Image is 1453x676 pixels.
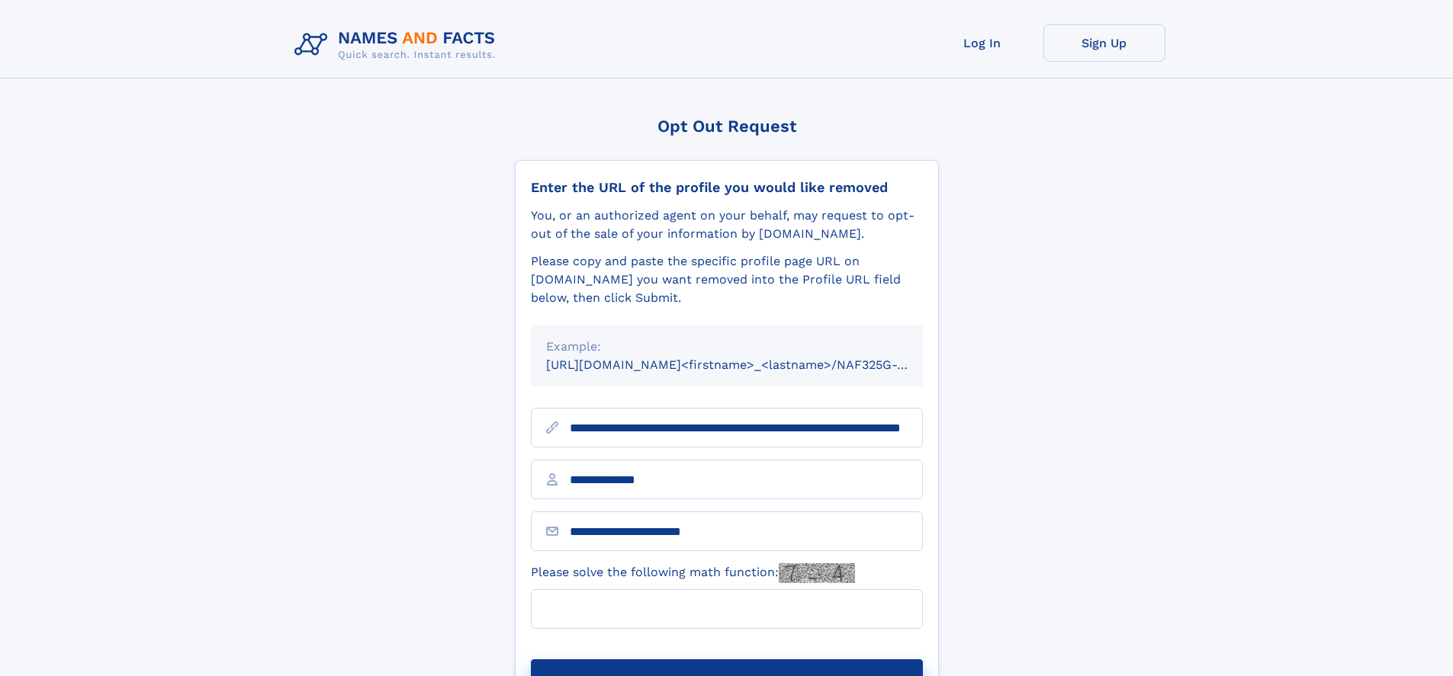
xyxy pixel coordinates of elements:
img: Logo Names and Facts [288,24,508,66]
a: Sign Up [1043,24,1165,62]
label: Please solve the following math function: [531,563,855,583]
a: Log In [921,24,1043,62]
div: Please copy and paste the specific profile page URL on [DOMAIN_NAME] you want removed into the Pr... [531,252,923,307]
div: Opt Out Request [515,117,939,136]
div: Enter the URL of the profile you would like removed [531,179,923,196]
small: [URL][DOMAIN_NAME]<firstname>_<lastname>/NAF325G-xxxxxxxx [546,357,952,372]
div: You, or an authorized agent on your behalf, may request to opt-out of the sale of your informatio... [531,207,923,243]
div: Example: [546,338,908,356]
